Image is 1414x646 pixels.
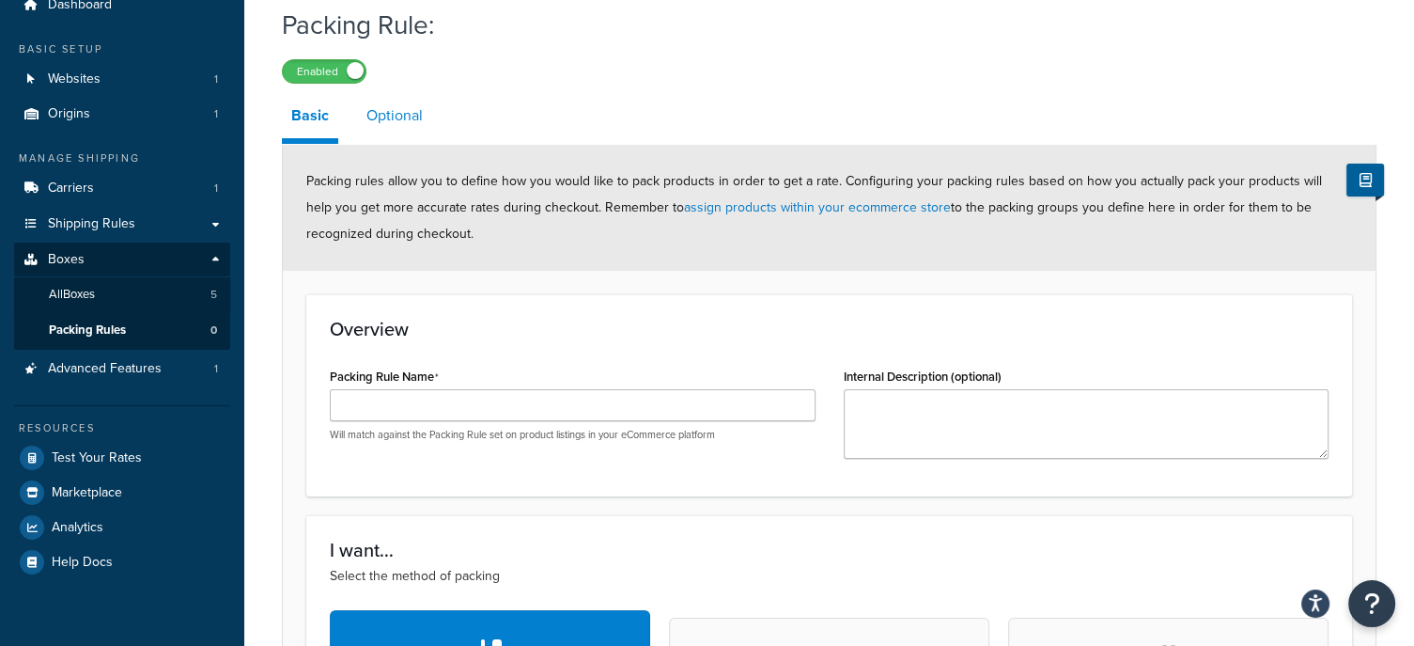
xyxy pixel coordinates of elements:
span: 0 [210,323,217,339]
a: AllBoxes5 [14,277,230,312]
span: 5 [210,287,217,303]
span: Origins [48,106,90,122]
a: Analytics [14,511,230,544]
label: Packing Rule Name [330,370,439,385]
h3: I want... [330,540,1329,560]
span: Carriers [48,181,94,197]
a: Optional [357,93,432,138]
li: Websites [14,62,230,97]
span: Marketplace [52,485,122,501]
button: Show Help Docs [1346,164,1384,197]
li: Packing Rules [14,313,230,348]
a: Websites1 [14,62,230,97]
span: Shipping Rules [48,216,135,232]
span: Analytics [52,520,103,536]
a: Basic [282,93,338,144]
span: 1 [214,181,218,197]
span: Test Your Rates [52,450,142,466]
li: Boxes [14,243,230,350]
a: Marketplace [14,476,230,510]
h3: Overview [330,319,1329,339]
a: Boxes [14,243,230,277]
span: Packing Rules [49,323,126,339]
span: Help Docs [52,555,113,571]
a: Origins1 [14,97,230,132]
div: Basic Setup [14,41,230,57]
li: Carriers [14,171,230,206]
li: Origins [14,97,230,132]
span: Websites [48,71,101,87]
li: Advanced Features [14,352,230,386]
a: Packing Rules0 [14,313,230,348]
a: assign products within your ecommerce store [684,197,951,217]
span: 1 [214,71,218,87]
a: Test Your Rates [14,441,230,475]
span: Packing rules allow you to define how you would like to pack products in order to get a rate. Con... [306,171,1322,244]
span: All Boxes [49,287,95,303]
a: Help Docs [14,545,230,579]
a: Shipping Rules [14,207,230,242]
a: Advanced Features1 [14,352,230,386]
span: Advanced Features [48,361,162,377]
h1: Packing Rule: [282,7,1353,43]
span: 1 [214,106,218,122]
span: 1 [214,361,218,377]
button: Open Resource Center [1348,580,1395,627]
div: Manage Shipping [14,150,230,166]
p: Will match against the Packing Rule set on product listings in your eCommerce platform [330,428,816,442]
p: Select the method of packing [330,566,1329,587]
span: Boxes [48,252,85,268]
label: Internal Description (optional) [844,370,1002,384]
div: Resources [14,420,230,436]
label: Enabled [283,60,365,83]
a: Carriers1 [14,171,230,206]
